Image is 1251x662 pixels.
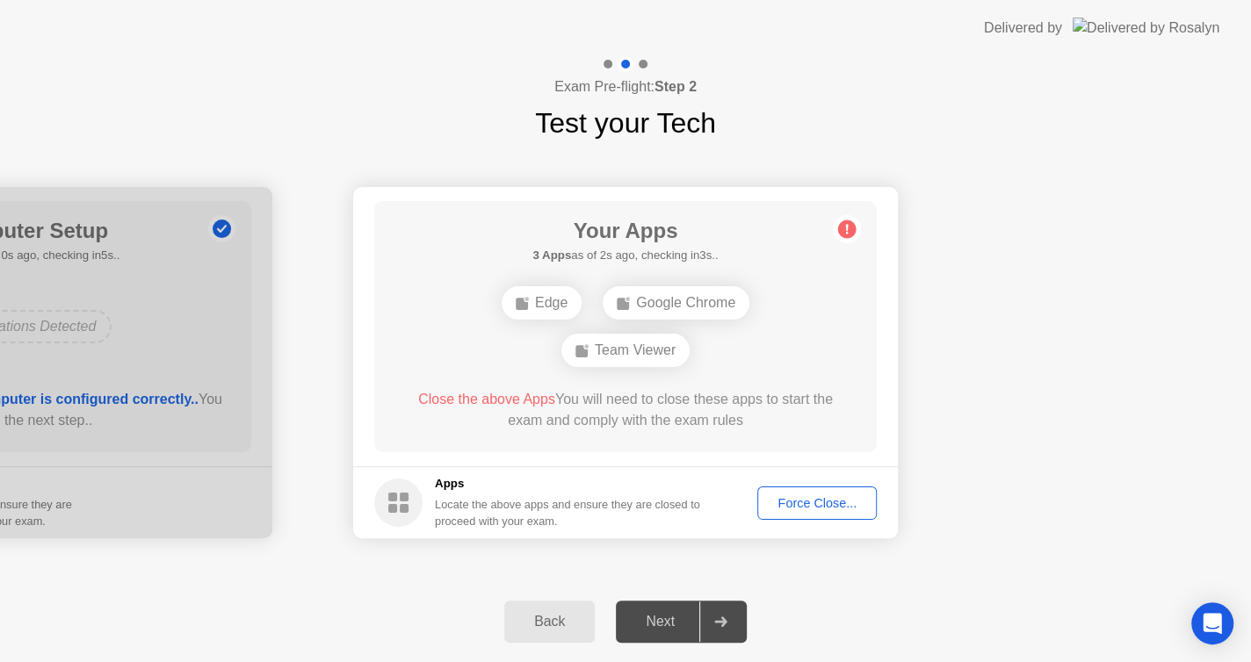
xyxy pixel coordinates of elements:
button: Back [504,601,595,643]
h1: Test your Tech [535,102,716,144]
h4: Exam Pre-flight: [554,76,697,97]
div: Force Close... [763,496,871,510]
div: Locate the above apps and ensure they are closed to proceed with your exam. [435,496,701,529]
div: Open Intercom Messenger [1191,602,1233,644]
div: Edge [502,286,582,320]
div: Back [510,614,589,630]
div: Next [621,614,699,630]
span: Close the above Apps [418,392,555,407]
div: Delivered by [984,18,1062,39]
button: Force Close... [757,486,877,520]
div: You will need to close these apps to start the exam and comply with the exam rules [400,389,852,431]
button: Next [616,601,747,643]
h5: as of 2s ago, checking in3s.. [532,247,718,264]
b: 3 Apps [532,248,571,262]
b: Step 2 [654,79,697,94]
img: Delivered by Rosalyn [1073,18,1219,38]
div: Team Viewer [561,334,690,367]
h1: Your Apps [532,215,718,247]
h5: Apps [435,475,701,493]
div: Google Chrome [603,286,749,320]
